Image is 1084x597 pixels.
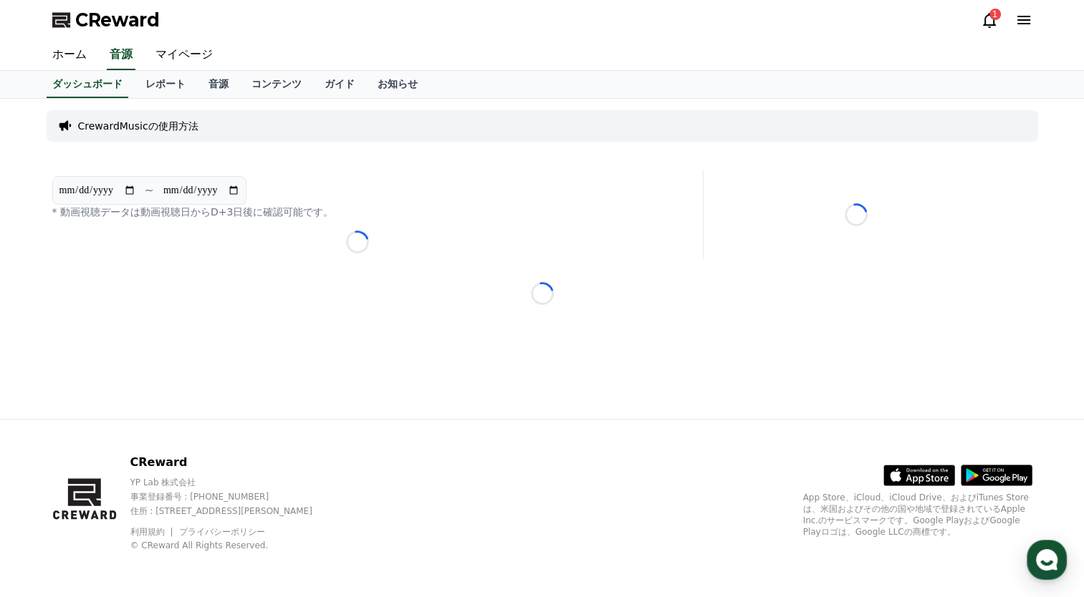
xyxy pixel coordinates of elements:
p: * 動画視聴データは動画視聴日からD+3日後に確認可能です。 [52,205,663,219]
a: Messages [95,454,185,490]
a: Home [4,454,95,490]
a: ダッシュボード [47,71,128,98]
a: コンテンツ [240,71,313,98]
a: プライバシーポリシー [179,527,265,537]
a: レポート [134,71,197,98]
a: 音源 [107,40,135,70]
a: 利用規約 [130,527,175,537]
span: Messages [119,476,161,487]
a: Settings [185,454,275,490]
p: 事業登録番号 : [PHONE_NUMBER] [130,491,337,503]
a: CrewardMusicの使用方法 [78,119,198,133]
p: © CReward All Rights Reserved. [130,540,337,551]
p: ~ [145,182,154,199]
p: App Store、iCloud、iCloud Drive、およびiTunes Storeは、米国およびその他の国や地域で登録されているApple Inc.のサービスマークです。Google P... [803,492,1032,538]
a: マイページ [144,40,224,70]
p: YP Lab 株式会社 [130,477,337,488]
a: CReward [52,9,160,31]
span: Settings [212,475,247,487]
span: Home [37,475,62,487]
p: CReward [130,454,337,471]
div: 1 [989,9,1001,20]
a: 音源 [197,71,240,98]
a: ホーム [41,40,98,70]
a: お知らせ [366,71,429,98]
a: 1 [981,11,998,29]
a: ガイド [313,71,366,98]
span: CReward [75,9,160,31]
p: 住所 : [STREET_ADDRESS][PERSON_NAME] [130,505,337,517]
